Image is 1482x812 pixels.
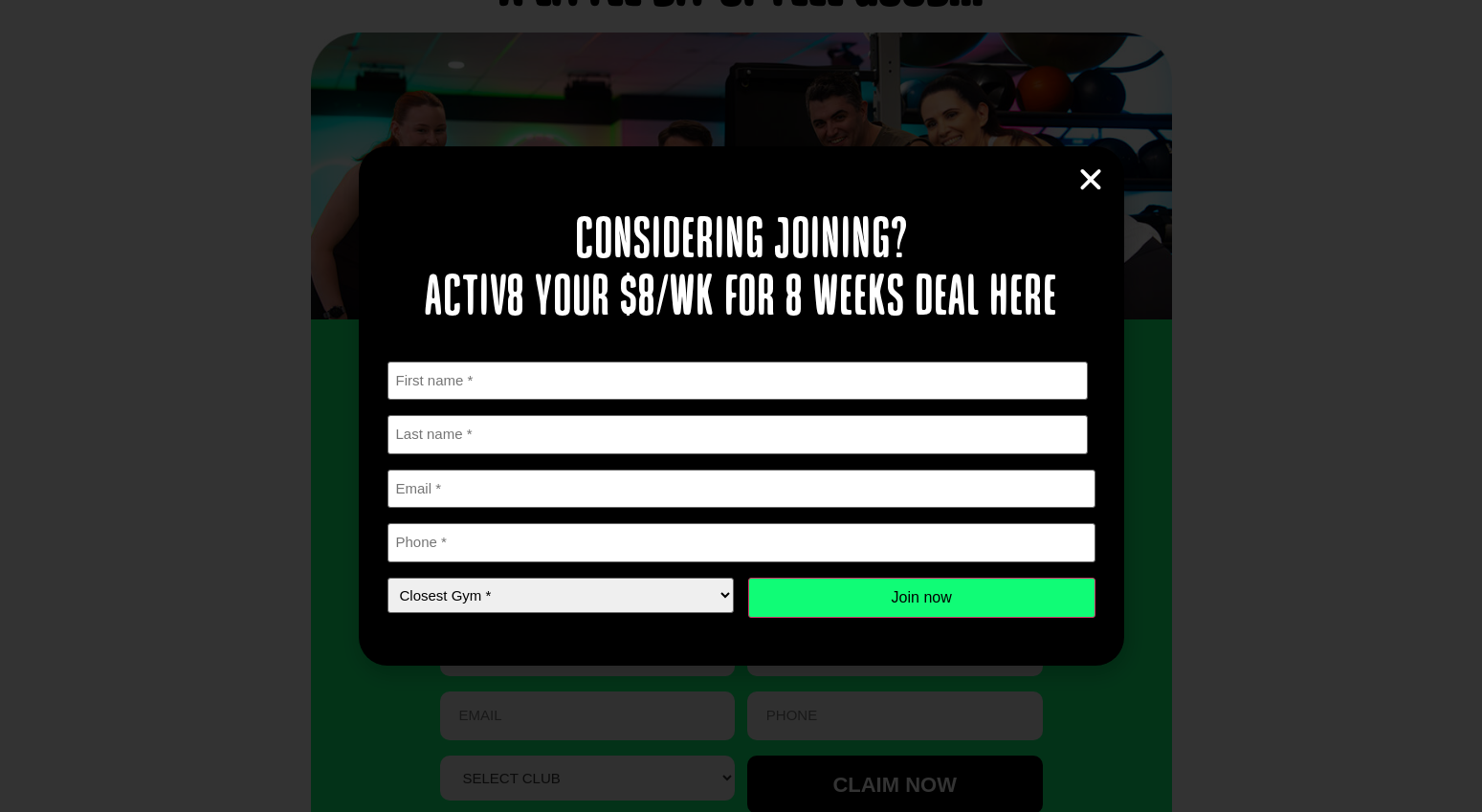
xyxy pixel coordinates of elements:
[1076,165,1105,194] a: Close
[748,578,1095,618] input: Join now
[387,523,1095,562] input: Phone *
[387,470,1095,509] input: Email *
[387,415,1089,454] input: Last name *
[387,213,1095,328] h2: Considering joining? Activ8 your $8/wk for 8 weeks deal here
[387,362,1089,401] input: First name *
